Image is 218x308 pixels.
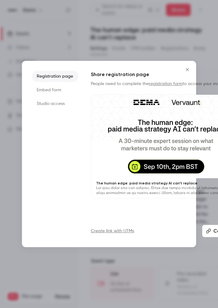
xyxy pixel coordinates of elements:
[32,98,78,109] li: Studio access
[32,71,78,82] li: Registration page
[91,228,134,234] a: Create link with UTMs
[149,82,183,86] a: registration form
[32,84,78,96] li: Embed form
[181,63,194,76] button: Close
